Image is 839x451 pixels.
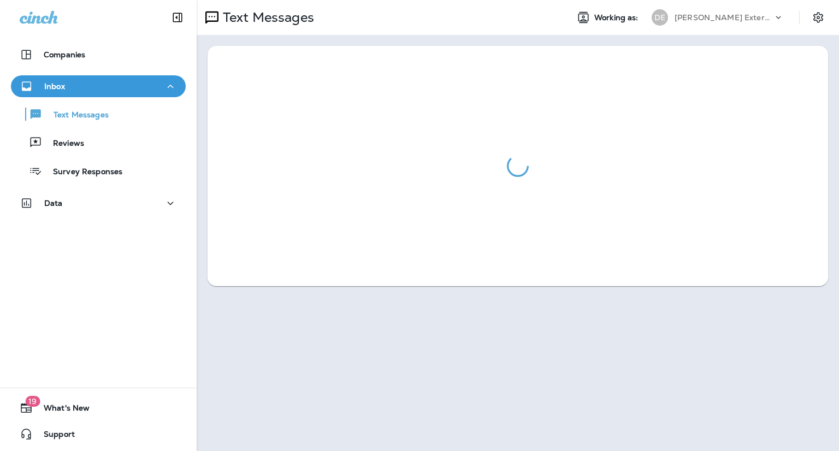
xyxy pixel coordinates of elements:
p: [PERSON_NAME] Exterminating [675,13,773,22]
button: Reviews [11,131,186,154]
p: Data [44,199,63,207]
span: Support [33,430,75,443]
button: 19What's New [11,397,186,419]
p: Inbox [44,82,65,91]
button: Data [11,192,186,214]
button: Support [11,423,186,445]
p: Text Messages [218,9,314,26]
button: Survey Responses [11,159,186,182]
button: Inbox [11,75,186,97]
div: DE [652,9,668,26]
p: Survey Responses [42,167,122,177]
span: Working as: [594,13,641,22]
p: Reviews [42,139,84,149]
span: 19 [25,396,40,407]
p: Text Messages [43,110,109,121]
button: Text Messages [11,103,186,126]
span: What's New [33,403,90,417]
p: Companies [44,50,85,59]
button: Settings [808,8,828,27]
button: Companies [11,44,186,66]
button: Collapse Sidebar [162,7,193,28]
